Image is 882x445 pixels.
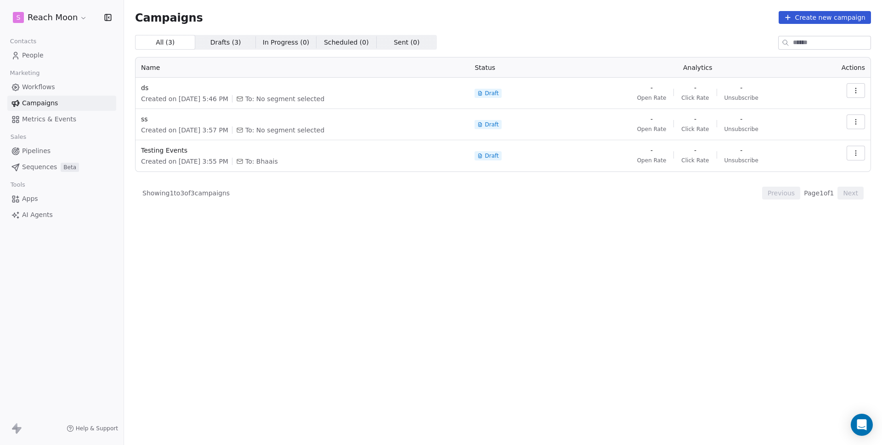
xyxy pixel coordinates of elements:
span: In Progress ( 0 ) [263,38,310,47]
span: Scheduled ( 0 ) [324,38,369,47]
span: Reach Moon [28,11,78,23]
span: Sales [6,130,30,144]
th: Status [469,57,584,78]
span: Open Rate [637,157,667,164]
span: - [650,83,653,92]
button: Previous [762,187,800,200]
span: Click Rate [681,94,709,102]
th: Analytics [584,57,811,78]
span: Click Rate [681,126,709,133]
a: People [7,48,116,63]
span: Beta [61,163,79,172]
span: - [740,83,742,92]
a: Help & Support [67,425,118,432]
button: Next [837,187,864,200]
a: SequencesBeta [7,160,116,175]
span: Testing Events [141,146,464,155]
a: Metrics & Events [7,112,116,127]
span: ss [141,114,464,124]
a: AI Agents [7,207,116,222]
span: Sent ( 0 ) [394,38,419,47]
span: Open Rate [637,126,667,133]
a: Campaigns [7,96,116,111]
span: - [650,146,653,155]
span: People [22,51,44,60]
span: To: Bhaais [245,157,278,166]
span: - [694,146,696,155]
span: Campaigns [135,11,203,24]
span: To: No segment selected [245,94,324,103]
span: Created on [DATE] 3:57 PM [141,126,228,135]
span: Apps [22,194,38,204]
span: - [740,146,742,155]
span: Unsubscribe [724,94,758,102]
span: Tools [6,178,29,192]
span: Pipelines [22,146,51,156]
span: Metrics & Events [22,114,76,124]
span: Open Rate [637,94,667,102]
button: SReach Moon [11,10,89,25]
span: Draft [485,152,498,160]
button: Create new campaign [779,11,871,24]
span: Sequences [22,162,57,172]
a: Apps [7,191,116,206]
span: ds [141,83,464,92]
span: AI Agents [22,210,53,220]
span: - [694,83,696,92]
span: Click Rate [681,157,709,164]
th: Name [136,57,469,78]
span: Help & Support [76,425,118,432]
span: Showing 1 to 3 of 3 campaigns [142,188,230,198]
span: - [694,114,696,124]
span: Unsubscribe [724,157,758,164]
span: - [740,114,742,124]
span: Contacts [6,34,40,48]
span: Workflows [22,82,55,92]
span: Page 1 of 1 [804,188,834,198]
span: Created on [DATE] 5:46 PM [141,94,228,103]
span: Unsubscribe [724,126,758,133]
a: Pipelines [7,143,116,159]
span: Created on [DATE] 3:55 PM [141,157,228,166]
span: Campaigns [22,98,58,108]
span: - [650,114,653,124]
th: Actions [811,57,871,78]
a: Workflows [7,80,116,95]
span: To: No segment selected [245,126,324,135]
span: Draft [485,121,498,128]
span: Draft [485,90,498,97]
span: Marketing [6,66,44,80]
span: S [17,13,21,22]
div: Open Intercom Messenger [851,414,873,436]
span: Drafts ( 3 ) [210,38,241,47]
